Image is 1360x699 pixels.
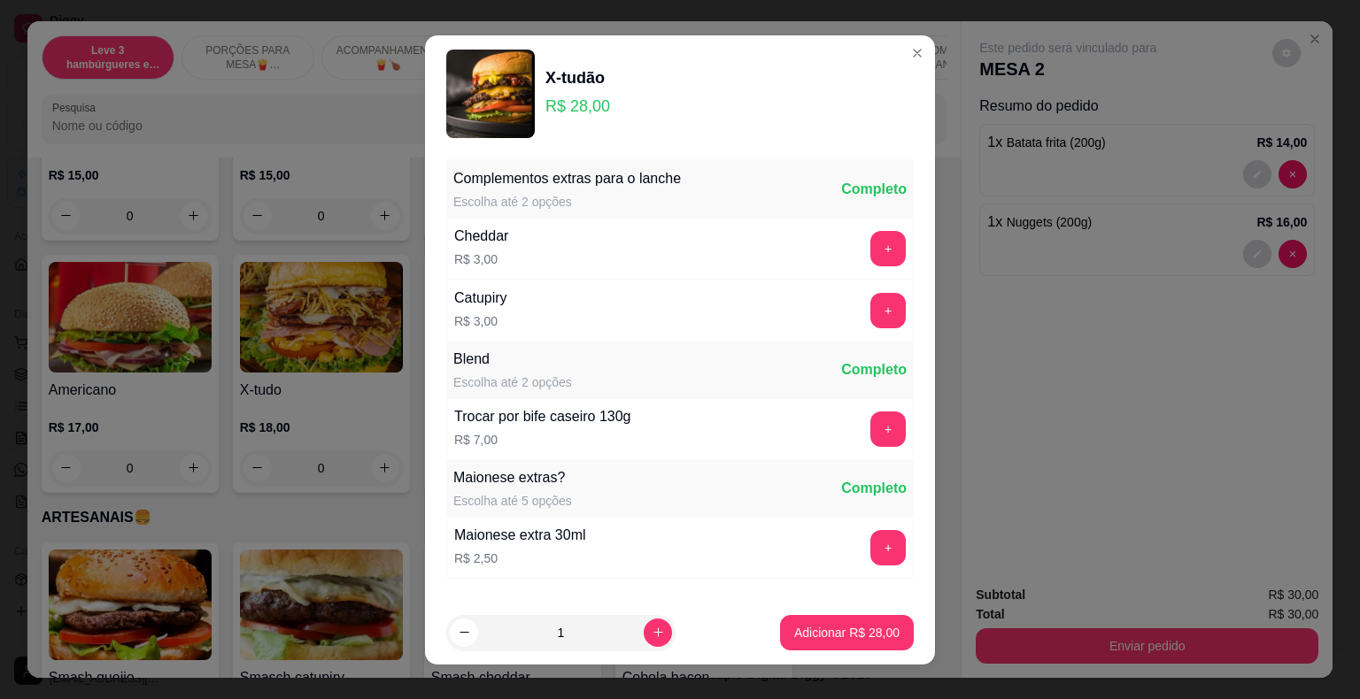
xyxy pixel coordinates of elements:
p: R$ 3,00 [454,250,508,268]
div: Maionese extras? [453,467,572,488]
div: Escolha até 2 opções [453,193,681,211]
div: Completo [841,478,907,499]
button: add [870,293,906,328]
button: add [870,411,906,447]
img: product-image [446,50,535,138]
button: add [870,231,906,266]
button: Close [903,39,931,67]
div: Blend [453,349,572,370]
button: add [870,530,906,565]
p: R$ 7,00 [454,431,631,449]
div: Escolha até 2 opções [453,373,572,391]
p: Adicionar R$ 28,00 [794,624,900,641]
p: R$ 2,50 [454,549,586,567]
div: Trocar por bife caseiro 130g [454,406,631,427]
div: Complementos extras para o lanche [453,168,681,189]
button: Adicionar R$ 28,00 [780,615,914,650]
div: X-tudão [545,65,610,90]
div: Escolha até 5 opções [453,492,572,510]
button: increase-product-quantity [644,618,672,647]
div: Completo [841,359,907,380]
div: Maionese extra 30ml [454,525,586,546]
div: Completo [841,179,907,200]
div: Cheddar [454,226,508,247]
button: decrease-product-quantity [450,618,478,647]
div: Catupiry [454,288,507,309]
p: R$ 3,00 [454,312,507,330]
p: R$ 28,00 [545,94,610,119]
